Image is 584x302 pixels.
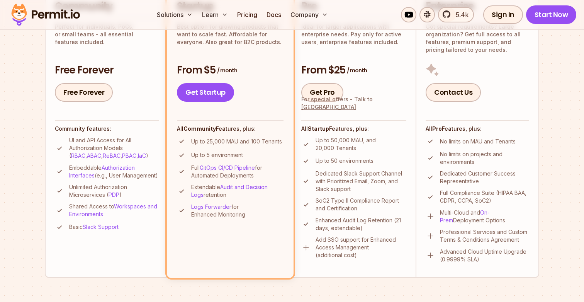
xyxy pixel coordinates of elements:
span: / month [217,67,237,74]
h3: Free Forever [55,63,159,77]
button: Learn [199,7,231,22]
p: Perfect for individuals, PoCs, or small teams - all essential features included. [55,23,159,46]
h4: All Features, plus: [426,125,529,133]
a: RBAC [71,152,85,159]
p: Got special requirements? Large organization? Get full access to all features, premium support, a... [426,23,529,54]
a: Logs Forwarder [191,203,231,210]
a: Get Startup [177,83,234,102]
a: Get Pro [301,83,343,102]
p: Enhanced Audit Log Retention (21 days, extendable) [316,217,406,232]
p: Ideal for larger applications with enterprise needs. Pay only for active users, enterprise featur... [301,23,406,46]
h3: From $25 [301,63,406,77]
p: Dedicated Customer Success Representative [440,170,529,185]
p: Professional Services and Custom Terms & Conditions Agreement [440,228,529,244]
p: for Enhanced Monitoring [191,203,284,218]
p: Shared Access to [69,203,159,218]
a: Contact Us [426,83,481,102]
strong: Pro [432,125,442,132]
a: Start Now [526,5,577,24]
a: Docs [263,7,284,22]
a: PDP [109,191,119,198]
a: Authorization Interfaces [69,164,135,179]
button: Company [287,7,331,22]
p: Embeddable (e.g., User Management) [69,164,159,179]
p: Up to 50 environments [316,157,373,165]
p: Advanced Cloud Uptime Upgrade (0.9999% SLA) [440,248,529,263]
a: PBAC [122,152,136,159]
img: Permit logo [8,2,83,28]
a: ReBAC [103,152,121,159]
a: Free Forever [55,83,113,102]
a: Sign In [483,5,523,24]
p: Unlimited Authorization Microservices ( ) [69,183,159,199]
a: GitOps CI/CD Pipeline [200,164,255,171]
strong: Startup [308,125,329,132]
p: Best option for growing products that want to scale fast. Affordable for everyone. Also great for... [177,23,284,46]
a: IaC [138,152,146,159]
a: Slack Support [83,224,119,230]
div: For special offers - [301,96,406,111]
p: SoC2 Type II Compliance Report and Certification [316,197,406,212]
a: On-Prem [440,209,490,224]
strong: Community [183,125,216,132]
p: Up to 50,000 MAU, and 20,000 Tenants [316,136,406,152]
h4: All Features, plus: [177,125,284,133]
span: 5.4k [451,10,469,19]
a: Pricing [234,7,260,22]
p: Dedicated Slack Support Channel with Prioritized Email, Zoom, and Slack support [316,170,406,193]
p: UI and API Access for All Authorization Models ( , , , , ) [69,136,159,160]
button: Solutions [154,7,196,22]
p: Full for Automated Deployments [191,164,284,179]
h4: All Features, plus: [301,125,406,133]
p: Extendable retention [191,183,284,199]
p: No limits on projects and environments [440,150,529,166]
p: Multi-Cloud and Deployment Options [440,209,529,224]
a: Audit and Decision Logs [191,184,268,198]
h4: Community features: [55,125,159,133]
p: Up to 25,000 MAU and 100 Tenants [191,138,282,145]
p: Add SSO support for Enhanced Access Management (additional cost) [316,236,406,259]
a: 5.4k [438,7,474,22]
p: Full Compliance Suite (HIPAA BAA, GDPR, CCPA, SoC2) [440,189,529,205]
p: Up to 5 environment [191,151,243,159]
a: ABAC [87,152,101,159]
p: Basic [69,223,119,231]
h3: From $5 [177,63,284,77]
span: / month [347,67,367,74]
p: No limits on MAU and Tenants [440,138,516,145]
